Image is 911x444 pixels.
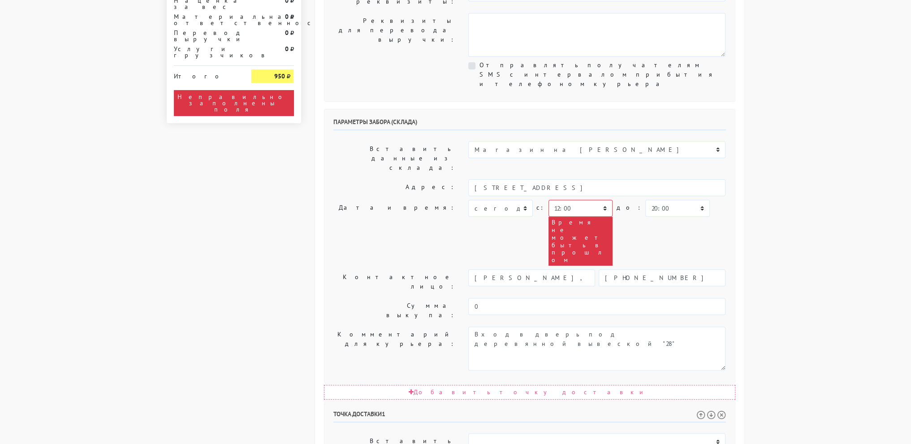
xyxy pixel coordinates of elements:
[468,327,725,371] textarea: Вход в дверь под деревянной вывеской "28"
[327,141,462,176] label: Вставить данные из склада:
[167,46,245,58] div: Услуги грузчиков
[167,13,245,26] div: Материальная ответственность
[382,410,385,418] span: 1
[174,69,238,79] div: Итого
[324,385,735,400] div: Добавить точку доставки
[327,269,462,294] label: Контактное лицо:
[174,90,294,116] div: Неправильно заполнены поля
[285,45,288,53] strong: 0
[479,60,725,89] label: Отправлять получателям SMS с интервалом прибытия и телефоном курьера
[167,30,245,42] div: Перевод выручки
[548,217,613,266] div: Время не может быть в прошлом
[327,200,462,266] label: Дата и время:
[536,200,545,216] label: c:
[327,13,462,57] label: Реквизиты для перевода выручки:
[616,200,642,216] label: до:
[468,269,595,286] input: Имя
[333,118,726,130] h6: Параметры забора (склада)
[333,410,726,422] h6: Точка доставки
[327,327,462,371] label: Комментарий для курьера:
[285,13,288,21] strong: 0
[274,72,285,80] strong: 950
[327,179,462,196] label: Адрес:
[599,269,725,286] input: Телефон
[285,29,288,37] strong: 0
[327,298,462,323] label: Сумма выкупа:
